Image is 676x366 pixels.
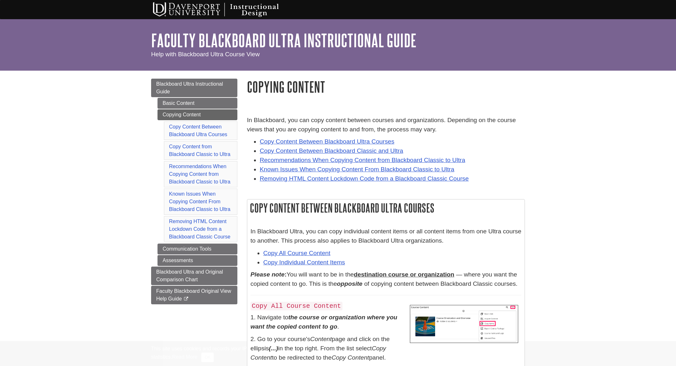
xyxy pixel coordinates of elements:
[169,124,227,137] a: Copy Content Between Blackboard Ultra Courses
[250,345,386,361] em: Copy Content
[157,98,237,109] a: Basic Content
[250,270,521,289] p: You will want to be in the — where you want the copied content to go. This is the of copying cont...
[263,259,345,266] a: Copy Individual Content Items
[260,157,465,163] a: Recommendations When Copying Content from Blackboard Classic to Ultra
[201,353,214,362] button: Close
[247,116,525,134] p: In Blackboard, you can copy content between courses and organizations. Depending on the course vi...
[169,164,230,184] a: Recommendations When Copying Content from Blackboard Classic to Ultra
[250,313,521,331] p: 1. Navigate to .
[354,271,455,278] u: destination course or organization
[250,335,521,362] p: 2. Go to your course's page and click on the ellipsis in the top right. From the list select to b...
[260,138,394,145] a: Copy Content Between Blackboard Ultra Courses
[172,354,197,360] a: Read More
[169,219,230,239] a: Removing HTML Content Lockdown Code from a Blackboard Classic Course
[156,81,223,94] span: Blackboard Ultra Instructional Guide
[151,79,237,304] div: Guide Page Menu
[156,288,231,301] span: Faculty Blackboard Original View Help Guide
[337,280,363,287] strong: opposite
[269,345,278,352] em: (...)
[260,175,469,182] a: Removing HTML Content Lockdown Code from a Blackboard Classic Course
[157,244,237,254] a: Communication Tools
[151,267,237,285] a: Blackboard Ultra and Original Comparison Chart
[151,79,237,97] a: Blackboard Ultra Instructional Guide
[260,147,403,154] a: Copy Content Between Blackboard Classic and Ultra
[151,30,417,50] a: Faculty Blackboard Ultra Instructional Guide
[156,269,223,282] span: Blackboard Ultra and Original Comparison Chart
[250,271,287,278] strong: :
[250,227,521,245] p: In Blackboard Ultra, you can copy individual content items or all content items from one Ultra co...
[247,79,525,95] h1: Copying Content
[250,271,285,278] em: Please note
[247,199,525,216] h2: Copy Content Between Blackboard Ultra Courses
[310,336,332,342] em: Content
[332,354,369,361] em: Copy Content
[151,286,237,304] a: Faculty Blackboard Original View Help Guide
[250,302,342,310] code: Copy All Course Content
[169,191,230,212] a: Known Issues When Copying Content From Blackboard Classic to Ultra
[157,255,237,266] a: Assessments
[151,51,260,58] span: Help with Blackboard Ultra Course View
[263,250,330,256] a: Copy All Course Content
[250,314,397,330] strong: the course or organization where you want the copied content to go
[157,109,237,120] a: Copying Content
[169,144,230,157] a: Copy Content from Blackboard Classic to Ultra
[151,345,525,362] div: This site uses cookies and records your IP address for usage statistics. Additionally, we use Goo...
[183,297,189,301] i: This link opens in a new window
[148,2,301,18] img: Davenport University Instructional Design
[260,166,454,173] a: Known Issues When Copying Content From Blackboard Classic to Ultra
